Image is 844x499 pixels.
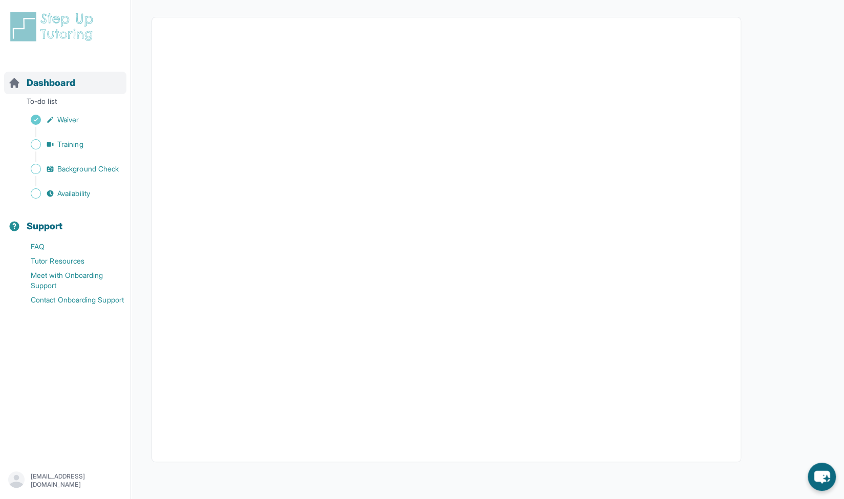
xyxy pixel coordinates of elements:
[27,76,75,90] span: Dashboard
[57,139,83,149] span: Training
[4,59,126,94] button: Dashboard
[57,164,119,174] span: Background Check
[27,219,63,233] span: Support
[8,268,131,293] a: Meet with Onboarding Support
[4,96,126,111] p: To-do list
[57,188,90,199] span: Availability
[8,162,131,176] a: Background Check
[57,115,79,125] span: Waiver
[8,471,122,490] button: [EMAIL_ADDRESS][DOMAIN_NAME]
[808,463,836,491] button: chat-button
[8,113,131,127] a: Waiver
[4,203,126,237] button: Support
[8,10,99,43] img: logo
[8,254,131,268] a: Tutor Resources
[8,240,131,254] a: FAQ
[164,30,728,449] iframe: Availability
[31,472,122,489] p: [EMAIL_ADDRESS][DOMAIN_NAME]
[8,293,131,307] a: Contact Onboarding Support
[8,76,75,90] a: Dashboard
[8,186,131,201] a: Availability
[8,137,131,151] a: Training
